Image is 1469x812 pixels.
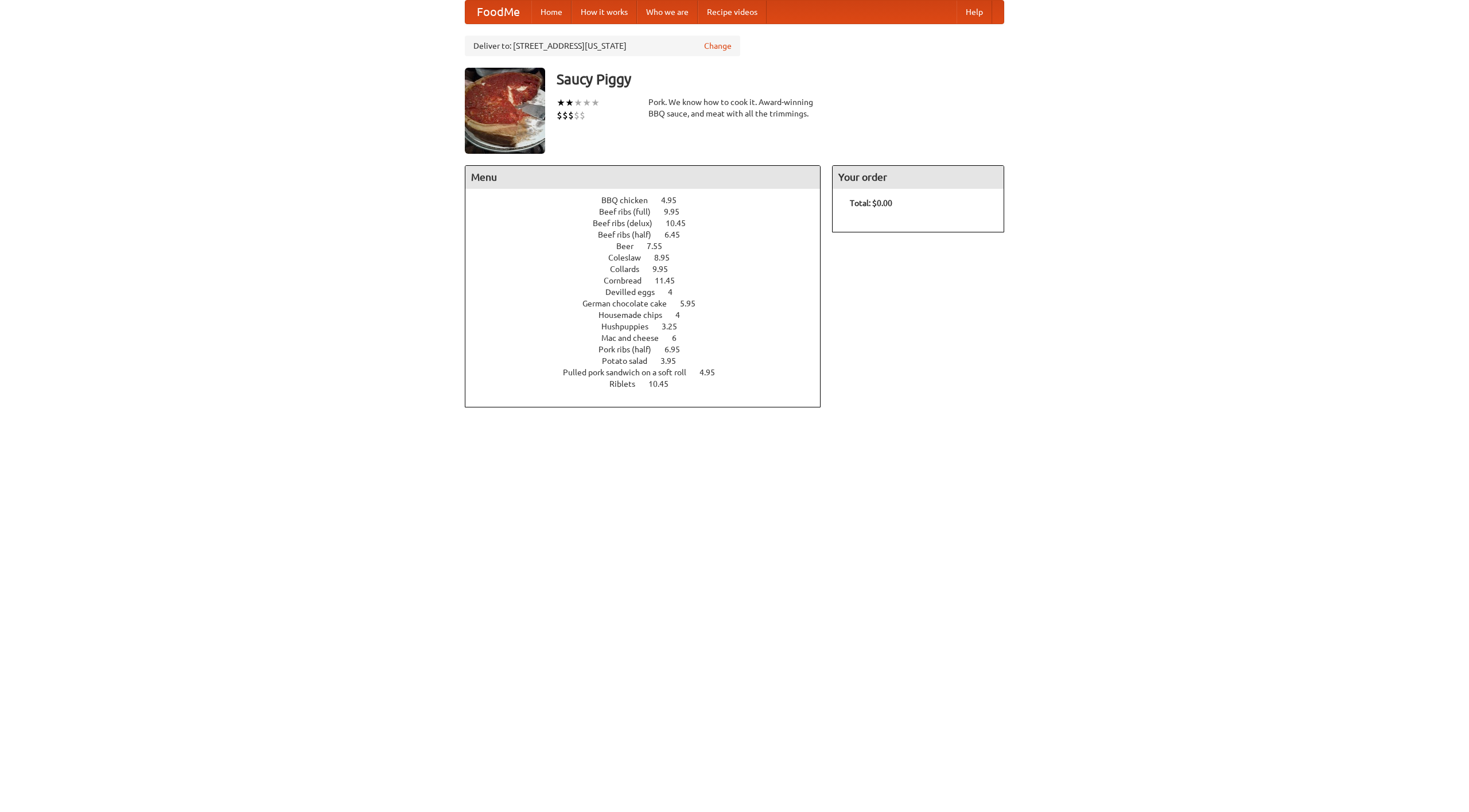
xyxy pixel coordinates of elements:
span: 9.95 [652,265,679,274]
span: 4 [668,287,684,297]
li: ★ [557,96,565,109]
a: FoodMe [465,1,531,24]
b: Total: $0.00 [850,199,892,208]
span: Collards [610,265,651,274]
a: German chocolate cake 5.95 [582,299,717,308]
span: 4.95 [661,196,688,205]
span: 3.95 [660,356,687,366]
span: Pulled pork sandwich on a soft roll [563,368,698,377]
h3: Saucy Piggy [557,68,1004,91]
h4: Menu [465,166,820,189]
li: ★ [574,96,582,109]
span: Potato salad [602,356,659,366]
li: $ [580,109,585,122]
span: 10.45 [648,379,680,388]
img: angular.jpg [465,68,545,154]
span: 9.95 [664,207,691,216]
a: Mac and cheese 6 [601,333,698,343]
a: Home [531,1,572,24]
a: Change [704,40,732,52]
a: Cornbread 11.45 [604,276,696,285]
a: Recipe videos [698,1,767,24]
span: Beer [616,242,645,251]
li: ★ [591,96,600,109]
span: Cornbread [604,276,653,285]
a: Devilled eggs 4 [605,287,694,297]
span: Riblets [609,379,647,388]
span: 6.45 [664,230,691,239]
li: ★ [565,96,574,109]
a: How it works [572,1,637,24]
span: Devilled eggs [605,287,666,297]
span: Pork ribs (half) [599,345,663,354]
a: Who we are [637,1,698,24]
span: BBQ chicken [601,196,659,205]
span: 8.95 [654,253,681,262]
h4: Your order [833,166,1004,189]
span: 5.95 [680,299,707,308]
div: Deliver to: [STREET_ADDRESS][US_STATE] [465,36,740,56]
span: 11.45 [655,276,686,285]
span: Coleslaw [608,253,652,262]
li: $ [568,109,574,122]
span: 6 [672,333,688,343]
li: ★ [582,96,591,109]
a: Pulled pork sandwich on a soft roll 4.95 [563,368,736,377]
span: 7.55 [647,242,674,251]
li: $ [557,109,562,122]
a: Beer 7.55 [616,242,683,251]
a: Housemade chips 4 [599,310,701,320]
a: Collards 9.95 [610,265,689,274]
span: 4.95 [699,368,726,377]
a: Pork ribs (half) 6.95 [599,345,701,354]
a: BBQ chicken 4.95 [601,196,698,205]
div: Pork. We know how to cook it. Award-winning BBQ sauce, and meat with all the trimmings. [648,96,821,119]
a: Coleslaw 8.95 [608,253,691,262]
span: German chocolate cake [582,299,678,308]
li: $ [562,109,568,122]
a: Riblets 10.45 [609,379,690,388]
span: 10.45 [666,219,697,228]
span: 6.95 [664,345,691,354]
li: $ [574,109,580,122]
span: Housemade chips [599,310,674,320]
span: 4 [675,310,691,320]
span: Beef ribs (delux) [593,219,664,228]
a: Beef ribs (half) 6.45 [598,230,701,239]
span: Beef ribs (full) [599,207,662,216]
a: Beef ribs (delux) 10.45 [593,219,707,228]
a: Beef ribs (full) 9.95 [599,207,701,216]
span: Mac and cheese [601,333,670,343]
span: Hushpuppies [601,322,660,331]
a: Help [957,1,992,24]
span: 3.25 [662,322,689,331]
a: Potato salad 3.95 [602,356,697,366]
span: Beef ribs (half) [598,230,663,239]
a: Hushpuppies 3.25 [601,322,698,331]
